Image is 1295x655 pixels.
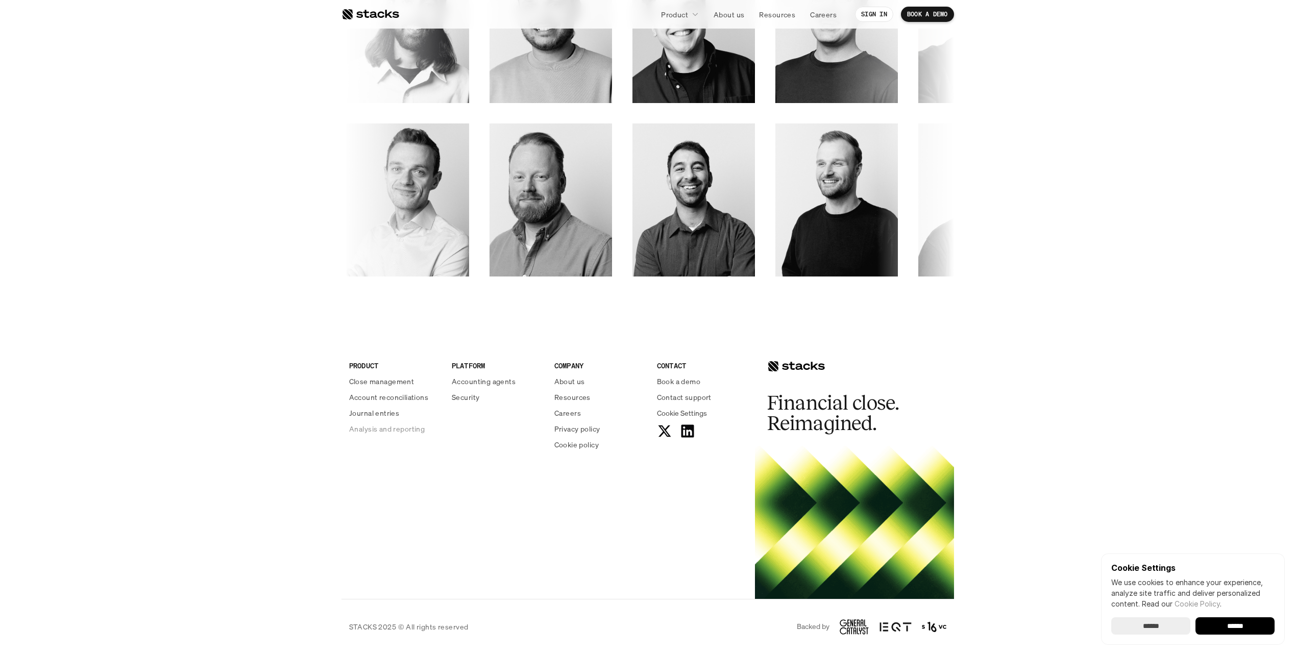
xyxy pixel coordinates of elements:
a: Careers [554,408,645,418]
p: Accounting agents [452,376,516,387]
p: Book a demo [657,376,701,387]
a: Security [452,392,542,402]
p: Product [661,9,688,20]
p: Careers [810,9,837,20]
p: Privacy policy [554,423,600,434]
a: SIGN IN [855,7,893,22]
a: Journal entries [349,408,439,418]
a: Resources [554,392,645,402]
a: Privacy policy [554,423,645,434]
p: Account reconciliations [349,392,429,402]
h2: Financial close. Reimagined. [767,393,920,434]
p: CONTACT [657,360,747,371]
a: About us [707,5,750,23]
a: Account reconciliations [349,392,439,402]
p: About us [554,376,585,387]
a: Careers [804,5,843,23]
p: Cookie policy [554,439,599,450]
a: Close management [349,376,439,387]
a: Contact support [657,392,747,402]
p: Cookie Settings [1111,564,1275,572]
a: Accounting agents [452,376,542,387]
p: Security [452,392,479,402]
p: Resources [759,9,795,20]
a: Cookie Policy [1175,599,1220,608]
p: SIGN IN [861,11,887,18]
p: Contact support [657,392,712,402]
a: Cookie policy [554,439,645,450]
button: Cookie Trigger [657,408,707,418]
p: PLATFORM [452,360,542,371]
span: Cookie Settings [657,408,707,418]
a: BOOK A DEMO [901,7,954,22]
a: About us [554,376,645,387]
span: Read our . [1142,599,1221,608]
a: Book a demo [657,376,747,387]
p: BOOK A DEMO [907,11,948,18]
p: About us [714,9,744,20]
p: Close management [349,376,414,387]
p: STACKS 2025 © All rights reserved [349,621,469,632]
p: Analysis and reporting [349,423,425,434]
p: PRODUCT [349,360,439,371]
p: Backed by [797,622,829,631]
p: COMPANY [554,360,645,371]
p: Journal entries [349,408,399,418]
p: Resources [554,392,591,402]
p: Careers [554,408,581,418]
p: We use cookies to enhance your experience, analyze site traffic and deliver personalized content. [1111,577,1275,609]
a: Resources [753,5,801,23]
a: Analysis and reporting [349,423,439,434]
